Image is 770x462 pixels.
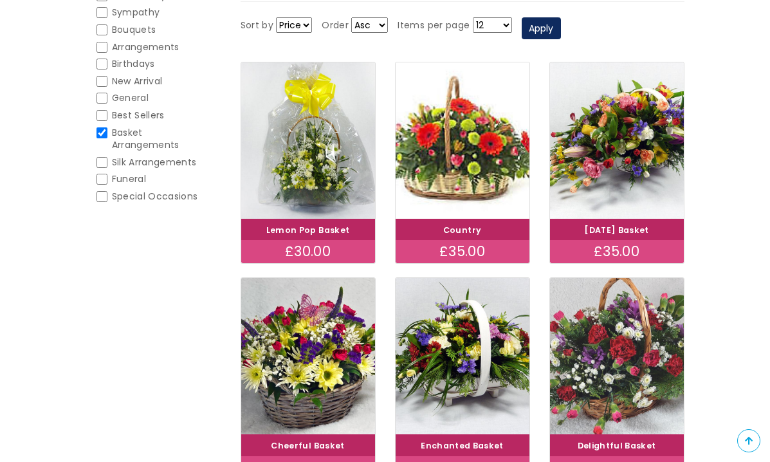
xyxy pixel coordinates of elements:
[584,225,649,236] a: [DATE] Basket
[266,225,350,236] a: Lemon Pop Basket
[550,240,684,263] div: £35.00
[112,41,179,53] span: Arrangements
[398,18,470,33] label: Items per page
[112,23,156,36] span: Bouquets
[112,91,149,104] span: General
[112,156,197,169] span: Silk Arrangements
[322,18,349,33] label: Order
[112,75,163,88] span: New Arrival
[396,62,529,219] img: Country
[550,62,684,219] img: Carnival Basket
[112,109,165,122] span: Best Sellers
[542,269,692,443] img: Delightful Basket
[578,440,656,451] a: Delightful Basket
[396,240,529,263] div: £35.00
[112,172,146,185] span: Funeral
[241,278,375,434] img: Cheerful Basket
[421,440,504,451] a: Enchanted Basket
[271,440,344,451] a: Cheerful Basket
[443,225,481,236] a: Country
[112,190,198,203] span: Special Occasions
[522,17,561,39] button: Apply
[241,62,375,219] img: Lemon Pop Basket
[241,240,375,263] div: £30.00
[112,6,160,19] span: Sympathy
[112,57,155,70] span: Birthdays
[396,278,529,434] img: Enchanted Basket
[112,126,179,152] span: Basket Arrangements
[241,18,273,33] label: Sort by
